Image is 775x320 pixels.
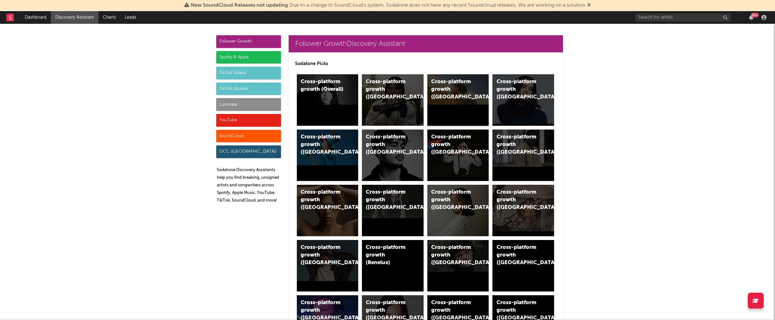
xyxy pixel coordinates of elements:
div: Cross-platform growth ([GEOGRAPHIC_DATA]) [496,244,539,267]
div: Cross-platform growth ([GEOGRAPHIC_DATA]) [496,133,539,156]
p: Sodatone Discovery Assistants help you find breaking, unsigned artists and songwriters across Spo... [217,166,281,204]
div: Cross-platform growth ([GEOGRAPHIC_DATA]) [366,78,409,101]
a: Cross-platform growth ([GEOGRAPHIC_DATA]) [492,130,554,181]
div: Cross-platform growth ([GEOGRAPHIC_DATA]) [366,133,409,156]
div: Cross-platform growth ([GEOGRAPHIC_DATA]) [496,78,539,101]
p: Sodatone Picks [295,60,557,68]
div: Cross-platform growth ([GEOGRAPHIC_DATA]) [496,189,539,211]
a: Cross-platform growth ([GEOGRAPHIC_DATA]) [427,185,489,236]
a: Cross-platform growth ([GEOGRAPHIC_DATA]) [362,130,424,181]
a: Charts [98,11,120,24]
div: Cross-platform growth ([GEOGRAPHIC_DATA]) [431,244,474,267]
div: Cross-platform growth ([GEOGRAPHIC_DATA]) [301,189,344,211]
div: YouTube [216,114,281,127]
a: Cross-platform growth ([GEOGRAPHIC_DATA]) [297,185,358,236]
span: : Due to a change to SoundCloud's system, Sodatone does not have any recent Soundcloud releases. ... [191,3,585,8]
div: 99 + [751,13,759,17]
span: New SoundCloud Releases not updating [191,3,288,8]
div: SoundCloud [216,130,281,143]
a: Cross-platform growth ([GEOGRAPHIC_DATA]) [492,74,554,126]
div: Cross-platform growth (Benelux) [366,244,409,267]
div: Cross-platform growth ([GEOGRAPHIC_DATA]) [366,189,409,211]
a: Cross-platform growth ([GEOGRAPHIC_DATA]/GSA) [427,130,489,181]
a: Cross-platform growth ([GEOGRAPHIC_DATA]) [427,74,489,126]
div: TikTok Sounds [216,83,281,95]
input: Search for artists [635,14,731,22]
a: Cross-platform growth ([GEOGRAPHIC_DATA]) [427,240,489,291]
a: Cross-platform growth (Overall) [297,74,358,126]
div: Follower Growth [216,35,281,48]
button: 99+ [749,15,753,20]
a: Cross-platform growth ([GEOGRAPHIC_DATA]) [362,74,424,126]
div: Spotify & Apple [216,51,281,64]
div: Cross-platform growth ([GEOGRAPHIC_DATA]) [301,244,344,267]
div: OCC ([GEOGRAPHIC_DATA]) [216,145,281,158]
a: Leads [120,11,141,24]
div: Cross-platform growth ([GEOGRAPHIC_DATA]) [431,189,474,211]
a: Cross-platform growth ([GEOGRAPHIC_DATA]) [297,130,358,181]
div: Cross-platform growth ([GEOGRAPHIC_DATA]/GSA) [431,133,474,156]
span: Dismiss [587,3,591,8]
div: Cross-platform growth ([GEOGRAPHIC_DATA]) [431,78,474,101]
div: TikTok Videos [216,67,281,79]
a: Discovery Assistant [51,11,98,24]
a: Cross-platform growth ([GEOGRAPHIC_DATA]) [492,240,554,291]
div: Cross-platform growth (Overall) [301,78,344,93]
div: Luminate [216,98,281,111]
a: Cross-platform growth (Benelux) [362,240,424,291]
a: Cross-platform growth ([GEOGRAPHIC_DATA]) [362,185,424,236]
a: Dashboard [20,11,51,24]
a: Cross-platform growth ([GEOGRAPHIC_DATA]) [297,240,358,291]
a: Follower GrowthDiscovery Assistant [289,35,563,52]
a: Cross-platform growth ([GEOGRAPHIC_DATA]) [492,185,554,236]
div: Cross-platform growth ([GEOGRAPHIC_DATA]) [301,133,344,156]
